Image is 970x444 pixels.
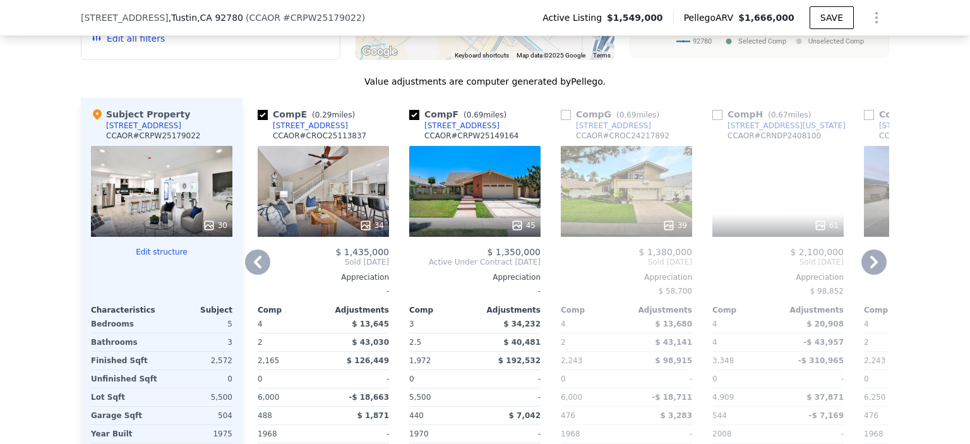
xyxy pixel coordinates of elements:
[864,393,885,402] span: 6,250
[661,411,692,420] span: $ 3,283
[357,411,389,420] span: $ 1,871
[576,131,669,141] div: CCAOR # CROC24217892
[258,257,389,267] span: Sold [DATE]
[258,272,389,282] div: Appreciation
[409,375,414,383] span: 0
[359,44,400,60] img: Google
[91,315,159,333] div: Bedrooms
[509,411,541,420] span: $ 7,042
[164,352,232,369] div: 2,572
[164,425,232,443] div: 1975
[359,219,384,232] div: 34
[655,338,692,347] span: $ 43,141
[164,333,232,351] div: 3
[273,131,366,141] div: CCAOR # CROC25113837
[503,320,541,328] span: $ 34,232
[561,320,566,328] span: 4
[864,121,954,131] a: [STREET_ADDRESS]
[352,338,389,347] span: $ 43,030
[424,121,500,131] div: [STREET_ADDRESS]
[315,111,332,119] span: 0.29
[763,111,816,119] span: ( miles)
[810,287,844,296] span: $ 98,852
[258,320,263,328] span: 4
[326,425,389,443] div: -
[347,356,389,365] span: $ 126,449
[629,425,692,443] div: -
[781,425,844,443] div: -
[409,257,541,267] span: Active Under Contract [DATE]
[164,315,232,333] div: 5
[409,108,512,121] div: Comp F
[487,247,541,257] span: $ 1,350,000
[258,356,279,365] span: 2,165
[164,370,232,388] div: 0
[246,11,365,24] div: ( )
[91,425,159,443] div: Year Built
[409,282,541,300] div: -
[91,247,232,257] button: Edit structure
[864,411,878,420] span: 476
[106,131,201,141] div: CCAOR # CRPW25179022
[91,305,162,315] div: Characteristics
[662,219,687,232] div: 39
[352,320,389,328] span: $ 13,645
[810,6,854,29] button: SAVE
[561,108,664,121] div: Comp G
[91,370,159,388] div: Unfinished Sqft
[455,51,509,60] button: Keyboard shortcuts
[517,52,585,59] span: Map data ©2025 Google
[806,320,844,328] span: $ 20,908
[409,305,475,315] div: Comp
[712,121,846,131] a: [STREET_ADDRESS][US_STATE]
[409,333,472,351] div: 2.5
[283,13,362,23] span: # CRPW25179022
[249,13,280,23] span: CCAOR
[771,111,788,119] span: 0.67
[477,425,541,443] div: -
[864,356,885,365] span: 2,243
[203,219,227,232] div: 30
[326,370,389,388] div: -
[712,333,775,351] div: 4
[561,375,566,383] span: 0
[424,131,519,141] div: CCAOR # CRPW25149164
[808,37,864,45] text: Unselected Comp
[693,37,712,45] text: 92780
[655,356,692,365] span: $ 98,915
[712,108,816,121] div: Comp H
[655,320,692,328] span: $ 13,680
[561,393,582,402] span: 6,000
[409,425,472,443] div: 1970
[477,370,541,388] div: -
[864,320,869,328] span: 4
[727,131,821,141] div: CCAOR # CRNDP2408100
[467,111,484,119] span: 0.69
[258,393,279,402] span: 6,000
[561,333,624,351] div: 2
[409,393,431,402] span: 5,500
[91,388,159,406] div: Lot Sqft
[611,111,664,119] span: ( miles)
[629,370,692,388] div: -
[638,247,692,257] span: $ 1,380,000
[91,108,190,121] div: Subject Property
[738,13,794,23] span: $1,666,000
[258,411,272,420] span: 488
[712,425,775,443] div: 2008
[814,219,839,232] div: 61
[561,411,575,420] span: 476
[458,111,512,119] span: ( miles)
[169,11,243,24] span: , Tustin
[258,282,389,300] div: -
[864,108,959,121] div: Comp I
[162,305,232,315] div: Subject
[864,333,927,351] div: 2
[409,320,414,328] span: 3
[561,305,626,315] div: Comp
[409,411,424,420] span: 440
[864,5,889,30] button: Show Options
[349,393,389,402] span: -$ 18,663
[712,305,778,315] div: Comp
[164,407,232,424] div: 504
